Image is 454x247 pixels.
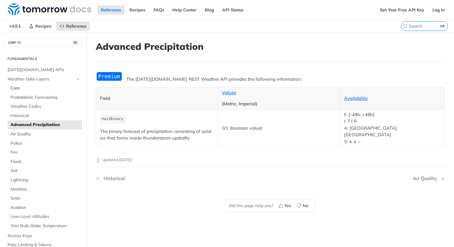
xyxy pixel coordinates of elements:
button: No [295,201,312,210]
span: Weather Codes [11,104,80,110]
span: hailBinary [102,117,123,121]
div: Did this page help you? [225,199,315,212]
span: Solar [11,195,80,201]
a: Wet Bulb Globe Temperature [8,221,82,230]
a: API Status [219,5,247,14]
a: Advanced Precipitation [8,120,82,129]
button: JUMP TO⌘/ [5,38,82,47]
a: Probabilistic Forecasting [8,93,82,102]
h1: Advanced Precipitation [96,41,445,52]
svg: Search [403,24,407,29]
a: Solar [8,194,82,203]
span: ⌘/ [72,40,79,45]
span: Recipes [35,23,51,29]
span: Aviation [11,205,80,211]
p: Updated [DATE] [96,157,445,163]
div: Historical [101,176,125,181]
button: Yes [276,201,295,210]
a: Pollen [8,139,82,148]
a: Values [222,90,236,95]
span: Air Quality [11,131,80,137]
a: Core [8,84,82,93]
span: Maritime [11,186,80,192]
a: Flood [8,157,82,166]
a: Low-Level Altitudes [8,212,82,221]
span: Pollen [11,140,80,146]
a: Fire [8,148,82,157]
a: [DATE][DOMAIN_NAME] APIs [5,65,82,74]
span: v4.0.1 [6,22,24,31]
span: Lightning [11,177,80,183]
a: Lightning [8,176,82,185]
p: Field [100,95,214,102]
span: Flood [11,159,80,165]
span: [DATE][DOMAIN_NAME] APIs [8,67,80,73]
a: Reference [56,22,90,31]
a: Soil [8,166,82,175]
img: Tomorrow.io Weather API Docs [8,3,91,15]
span: Low-Level Altitudes [11,214,80,220]
div: Air Quality [413,176,440,181]
p: F: [-48h, +48h] I: T I R A: [GEOGRAPHIC_DATA], [GEOGRAPHIC_DATA] S: ∧ ∨ ~ [344,111,440,145]
a: Historical [8,111,82,120]
a: Reference [98,5,125,14]
span: Wet Bulb Globe Temperature [11,223,80,229]
span: Historical [11,113,80,119]
h2: Fundamentals [5,56,82,62]
a: Availability [344,95,368,101]
a: Previous Page: Historical [96,176,245,181]
a: Recipes [126,5,149,14]
a: Weather Codes [8,102,82,111]
span: No [303,203,308,209]
p: The binary forecast of precipitation consisting of solid ice that forms inside thunderstorm updrafts [100,128,214,142]
span: Core [11,85,80,91]
a: Maritime [8,185,82,194]
a: Recipes [26,22,55,31]
a: Help Center [169,5,200,14]
a: FAQs [150,5,168,14]
span: Access Keys [8,233,80,239]
span: Weather Data Layers [8,76,74,82]
span: Probabilistic Forecasting [11,95,80,101]
span: Yes [284,203,291,209]
p: (Metric, Imperial) [222,101,336,107]
a: Blog [201,5,217,14]
span: Advanced Precipitation [11,122,80,128]
p: The [DATE][DOMAIN_NAME] REST Weather API provides the following information: [96,76,445,83]
a: Air Quality [8,130,82,139]
span: Soil [11,168,80,174]
a: Next Page: Air Quality [413,176,445,181]
a: Weather Data LayersHide subpages for Weather Data Layers [5,75,82,84]
span: Fire [11,149,80,155]
kbd: ⌘K [439,23,446,29]
a: Get Your Free API Key [377,5,428,14]
button: Hide subpages for Weather Data Layers [76,77,80,82]
nav: Pagination Controls [96,170,445,187]
a: Access Keys [5,231,82,240]
a: Log In [429,5,448,14]
p: 0/1 (boolean value) [222,125,336,132]
span: Reference [66,23,86,29]
a: Aviation [8,203,82,212]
